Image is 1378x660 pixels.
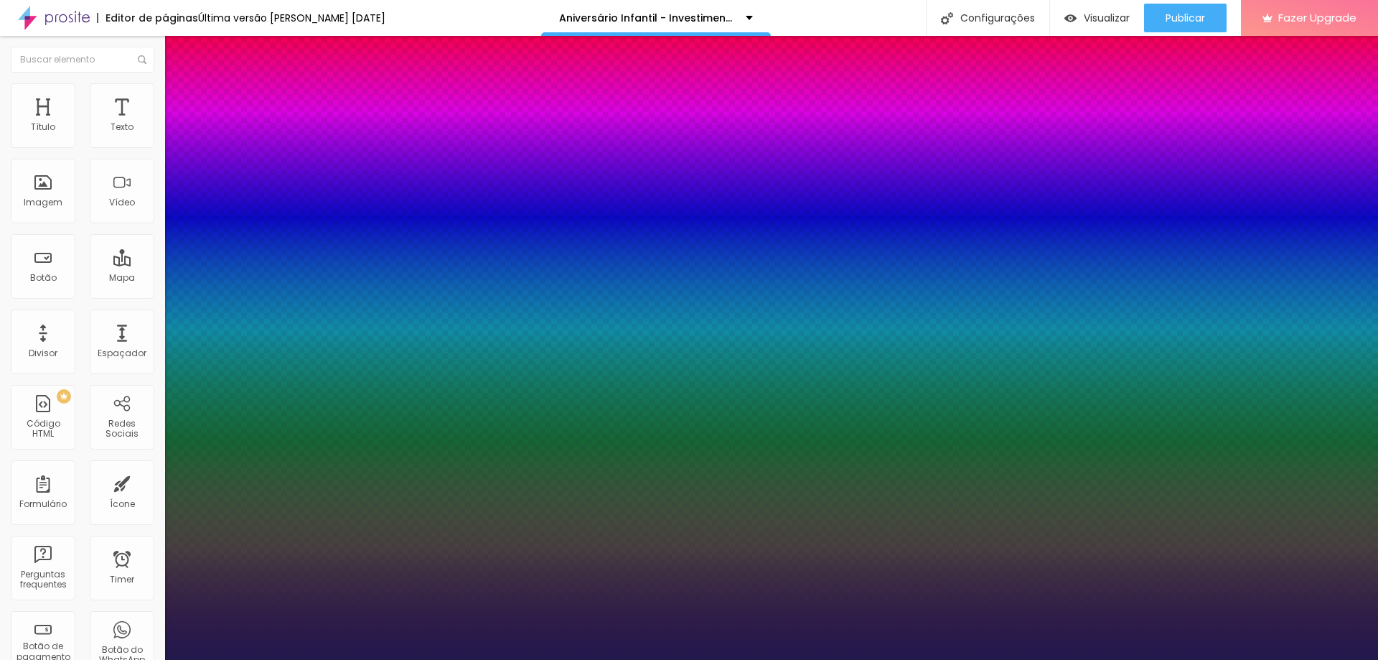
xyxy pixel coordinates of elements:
p: Aniversário Infantil - Investimento. [559,13,735,23]
div: Título [31,122,55,132]
div: Imagem [24,197,62,208]
div: Vídeo [109,197,135,208]
div: Timer [110,575,134,585]
span: Visualizar [1084,12,1130,24]
div: Ícone [110,499,135,509]
img: Icone [941,12,953,24]
button: Visualizar [1050,4,1144,32]
div: Redes Sociais [93,419,150,440]
span: Fazer Upgrade [1278,11,1356,24]
input: Buscar elemento [11,47,154,73]
div: Código HTML [14,419,71,440]
button: Publicar [1144,4,1227,32]
div: Perguntas frequentes [14,570,71,590]
div: Botão [30,273,57,283]
div: Espaçador [98,348,146,358]
div: Texto [111,122,133,132]
img: Icone [138,55,146,64]
div: Mapa [109,273,135,283]
div: Formulário [19,499,67,509]
div: Última versão [PERSON_NAME] [DATE] [198,13,385,23]
img: view-1.svg [1064,12,1077,24]
span: Publicar [1166,12,1205,24]
div: Divisor [29,348,57,358]
div: Editor de páginas [97,13,198,23]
